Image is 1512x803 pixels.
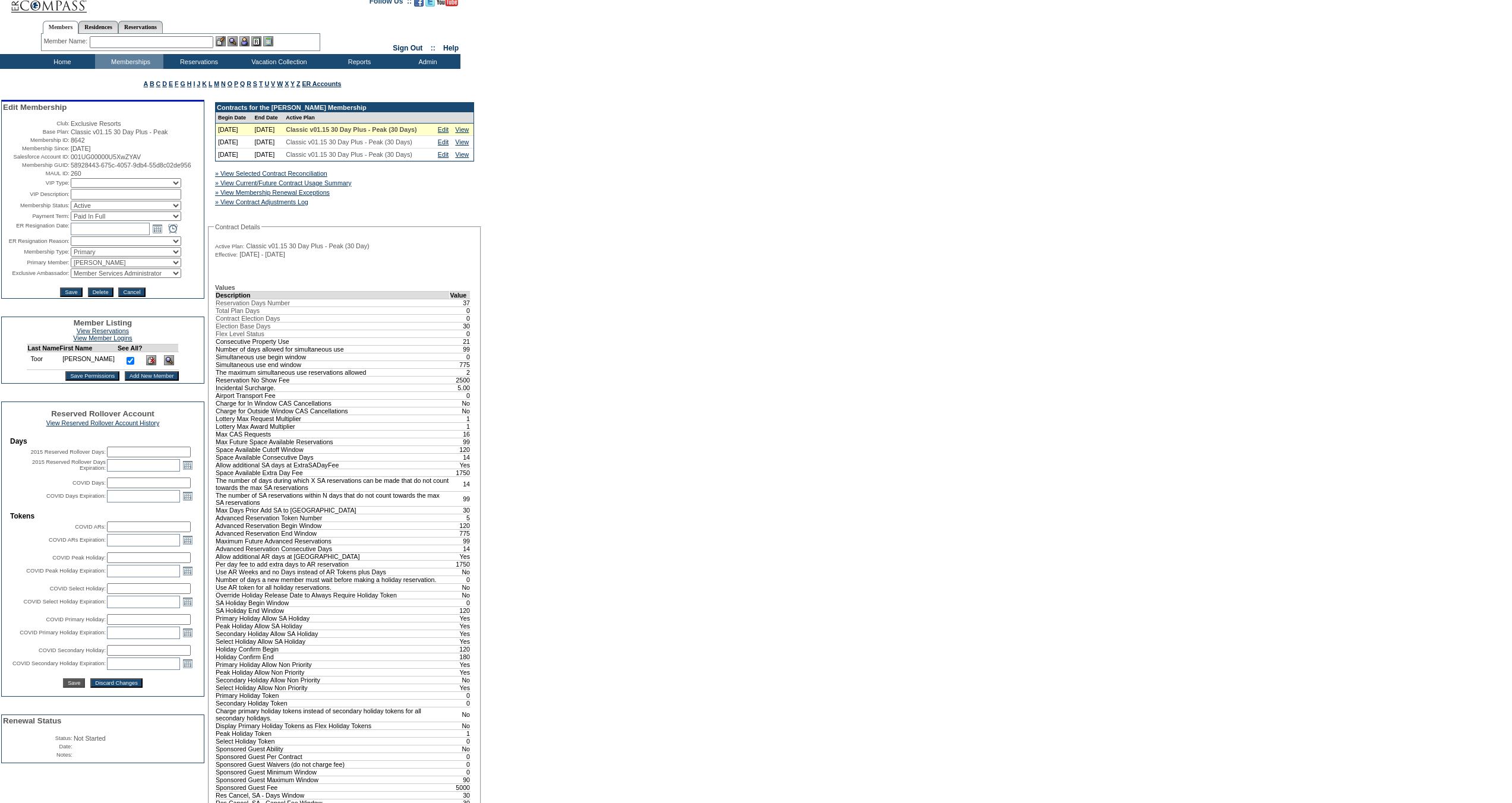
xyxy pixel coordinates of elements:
a: A [144,80,148,87]
span: Reserved Rollover Account [51,409,154,418]
td: Salesforce Account ID: [3,153,70,160]
td: 0 [450,768,471,776]
td: See All? [118,344,143,352]
td: The number of days during which X SA reservations can be made that do not count towards the max S... [216,476,450,491]
td: Max Future Space Available Reservations [216,438,450,445]
img: Reservations [251,36,261,46]
span: 58928443-675c-4057-9db4-55d8c02de956 [71,162,191,169]
img: Delete [146,355,156,365]
td: No [450,407,471,415]
td: Membership Status: [3,201,70,210]
a: W [277,80,283,87]
td: Max Days Prior Add SA to [GEOGRAPHIC_DATA] [216,506,450,514]
td: Membership Since: [3,145,70,152]
td: Yes [450,622,471,630]
span: 001UG00000U5XwZYAV [71,153,141,160]
td: 120 [450,521,471,529]
td: Airport Transport Fee [216,391,450,399]
td: Allow additional SA days at ExtraSADayFee [216,461,450,469]
a: Help [443,44,459,52]
td: Peak Holiday Token [216,729,450,737]
a: C [156,80,161,87]
span: 260 [71,170,81,177]
input: Save Permissions [65,371,119,381]
a: Residences [78,21,118,33]
td: Yes [450,461,471,469]
td: Simultaneous use end window [216,361,450,368]
td: Advanced Reservation Begin Window [216,521,450,529]
td: Yes [450,637,471,645]
img: Impersonate [239,36,250,46]
td: No [450,568,471,576]
td: Primary Holiday Allow SA Holiday [216,614,450,622]
td: 0 [450,330,471,337]
td: Notes: [3,751,72,758]
a: Edit [438,138,449,146]
td: First Name [59,344,118,352]
label: COVID Primary Holiday Expiration: [20,630,106,636]
td: Sponsored Guest Per Contract [216,753,450,760]
label: COVID Days Expiration: [46,493,106,499]
label: COVID Days: [72,480,106,486]
td: 1 [450,422,471,430]
a: Subscribe to our YouTube Channel [437,1,458,8]
td: Sponsored Guest Maximum Window [216,776,450,783]
td: 21 [450,337,471,345]
td: 120 [450,445,471,453]
img: View [228,36,238,46]
td: Space Available Consecutive Days [216,453,450,461]
a: Sign Out [393,44,422,52]
a: H [187,80,192,87]
button: Discard Changes [90,678,143,688]
td: Number of days a new member must wait before making a holiday reservation. [216,576,450,583]
td: Exclusive Ambassador: [3,268,70,278]
a: Open the calendar popup. [181,459,194,472]
td: Yes [450,552,471,560]
a: E [169,80,173,87]
a: F [175,80,179,87]
a: J [197,80,200,87]
td: The maximum simultaneous use reservations allowed [216,368,450,376]
td: Charge for In Window CAS Cancellations [216,399,450,407]
td: 0 [450,737,471,745]
span: Total Plan Days [216,307,260,314]
td: MAUL ID: [3,170,70,177]
span: [DATE] [71,145,91,152]
span: :: [431,44,435,52]
td: 99 [450,345,471,353]
td: Simultaneous use begin window [216,353,450,361]
a: Y [291,80,295,87]
a: View [455,151,469,158]
td: Memberships [95,54,163,69]
td: 0 [450,699,471,707]
td: Select Holiday Token [216,737,450,745]
td: Lottery Max Award Multiplier [216,422,450,430]
td: Consecutive Property Use [216,337,450,345]
td: 14 [450,453,471,461]
span: Classic v01.15 30 Day Plus - Peak (30 Days) [286,126,416,133]
a: X [285,80,289,87]
a: Open the calendar popup. [151,222,164,235]
div: Member Name: [44,36,90,46]
a: M [214,80,219,87]
a: P [234,80,238,87]
span: Effective: [215,251,238,258]
td: Primary Holiday Token [216,691,450,699]
label: COVID Primary Holiday: [46,617,106,622]
td: 90 [450,776,471,783]
b: Values [215,284,235,291]
td: Select Holiday Allow SA Holiday [216,637,450,645]
span: Renewal Status [3,716,62,725]
td: 30 [450,506,471,514]
td: Peak Holiday Allow Non Priority [216,668,450,676]
td: Sponsored Guest Fee [216,783,450,791]
td: Yes [450,684,471,691]
td: 120 [450,606,471,614]
td: 5.00 [450,384,471,391]
td: Maximum Future Advanced Reservations [216,537,450,545]
td: Reservation No Show Fee [216,376,450,384]
td: Yes [450,668,471,676]
td: Sponsored Guest Waivers (do not charge fee) [216,760,450,768]
td: Membership ID: [3,137,70,144]
td: 0 [450,306,471,314]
